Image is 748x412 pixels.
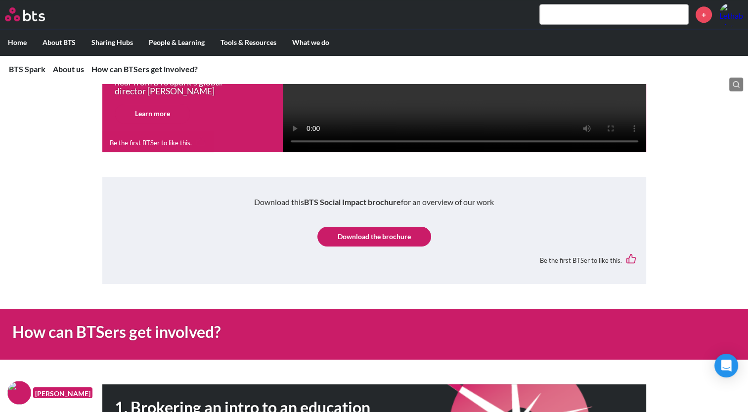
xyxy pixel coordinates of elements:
[33,387,92,399] figcaption: [PERSON_NAME]
[115,70,239,96] p: Watch this one-minute video to hear from BTS Spark's global director [PERSON_NAME]
[35,30,84,55] label: About BTS
[5,7,45,21] img: BTS Logo
[7,381,31,405] img: F
[213,30,284,55] label: Tools & Resources
[115,104,190,124] a: Learn more
[112,247,636,274] div: Be the first BTSer to like this.
[719,2,743,26] a: Profile
[5,7,63,21] a: Go home
[317,227,431,247] a: Download the brochure
[12,321,519,343] h1: How can BTSers get involved?
[304,197,401,206] strong: BTS Social Impact brochure
[714,354,738,377] div: Open Intercom Messenger
[53,64,84,74] a: About us
[110,136,206,149] div: Be the first BTSer to like this.
[112,197,636,207] p: Download this for an overview of our work
[84,30,141,55] label: Sharing Hubs
[719,2,743,26] img: Lethabo Mamabolo
[284,30,337,55] label: What we do
[91,64,198,74] a: How can BTSers get involved?
[696,6,712,23] a: +
[9,64,45,74] a: BTS Spark
[141,30,213,55] label: People & Learning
